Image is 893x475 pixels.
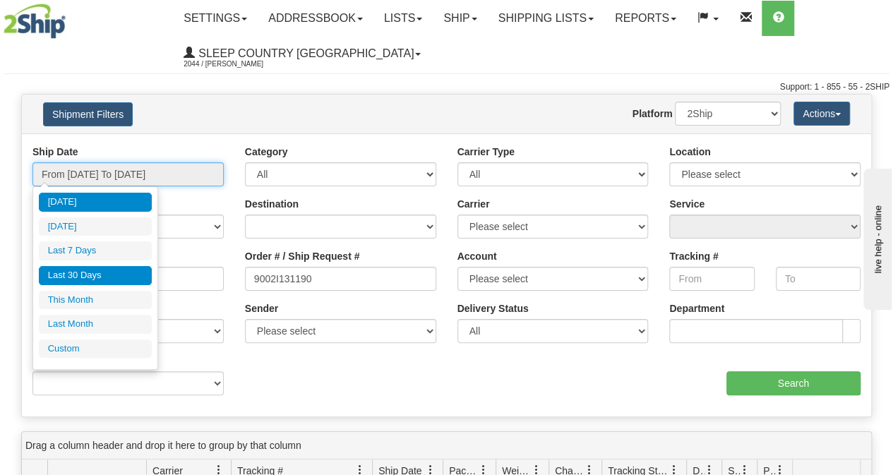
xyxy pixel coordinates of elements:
[245,301,278,315] label: Sender
[457,301,529,315] label: Delivery Status
[861,165,892,309] iframe: chat widget
[245,145,288,159] label: Category
[457,197,490,211] label: Carrier
[258,1,373,36] a: Addressbook
[373,1,433,36] a: Lists
[11,12,131,23] div: live help - online
[245,197,299,211] label: Destination
[669,197,705,211] label: Service
[22,432,871,459] div: grid grouping header
[43,102,133,126] button: Shipment Filters
[457,145,515,159] label: Carrier Type
[245,249,360,263] label: Order # / Ship Request #
[32,145,78,159] label: Ship Date
[669,145,710,159] label: Location
[669,301,724,315] label: Department
[173,1,258,36] a: Settings
[488,1,604,36] a: Shipping lists
[39,315,152,334] li: Last Month
[39,339,152,359] li: Custom
[39,291,152,310] li: This Month
[793,102,850,126] button: Actions
[669,249,718,263] label: Tracking #
[173,36,431,71] a: Sleep Country [GEOGRAPHIC_DATA] 2044 / [PERSON_NAME]
[604,1,687,36] a: Reports
[457,249,497,263] label: Account
[669,267,754,291] input: From
[39,241,152,260] li: Last 7 Days
[39,266,152,285] li: Last 30 Days
[4,4,66,39] img: logo2044.jpg
[184,57,289,71] span: 2044 / [PERSON_NAME]
[776,267,861,291] input: To
[39,217,152,236] li: [DATE]
[4,81,889,93] div: Support: 1 - 855 - 55 - 2SHIP
[726,371,861,395] input: Search
[39,193,152,212] li: [DATE]
[195,47,414,59] span: Sleep Country [GEOGRAPHIC_DATA]
[433,1,487,36] a: Ship
[633,107,673,121] label: Platform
